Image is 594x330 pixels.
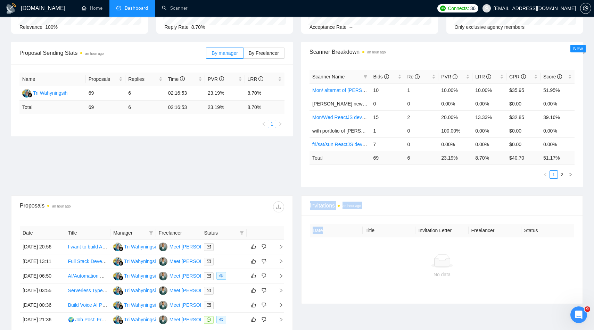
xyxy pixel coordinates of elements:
span: info-circle [486,74,491,79]
span: Replies [128,75,157,83]
span: info-circle [219,76,224,81]
span: Bids [373,74,389,79]
img: gigradar-bm.png [118,319,123,324]
td: 02:16:53 [165,101,205,114]
div: Meet [PERSON_NAME] [170,301,222,309]
div: Tri Wahyningsih [124,287,158,294]
img: MM [159,315,167,324]
span: dislike [262,317,266,322]
span: right [273,288,283,293]
td: Serverless TypeScript Engineer (Multi-Cloud Integrations) [65,284,111,298]
td: 51.95% [541,83,575,97]
td: 15 [370,110,404,124]
td: 10.00% [438,83,472,97]
th: Title [65,226,111,240]
button: like [249,243,258,251]
td: 2 [404,110,438,124]
td: 10.00% [472,83,506,97]
a: MMMeet [PERSON_NAME] [159,302,222,307]
img: gigradar-bm.png [118,276,123,280]
span: Manager [113,229,146,237]
td: 0 [370,97,404,110]
img: T [113,286,122,295]
td: $0.00 [506,137,541,151]
td: 69 [86,101,125,114]
div: Tri Wahyningsih [124,316,158,323]
span: filter [238,228,245,238]
div: Proposals [20,201,152,212]
td: 0 [404,97,438,110]
span: info-circle [453,74,457,79]
div: Tri Wahyningsih [124,257,158,265]
button: setting [580,3,591,14]
span: left [543,172,547,177]
a: MMMeet [PERSON_NAME] [159,258,222,264]
td: 0.00% [472,124,506,137]
span: info-circle [415,74,420,79]
td: $35.95 [506,83,541,97]
img: T [113,257,122,266]
span: info-circle [180,76,185,81]
span: Scanner Name [312,74,345,79]
td: 23.19 % [205,101,245,114]
span: right [273,273,283,278]
span: like [251,273,256,279]
span: dislike [262,259,266,264]
span: right [273,317,283,322]
span: dislike [262,302,266,308]
span: 9 [585,306,590,312]
td: 7 [370,137,404,151]
span: Time [168,76,185,82]
td: 1 [370,124,404,137]
span: filter [362,71,369,82]
a: AI/Automation DevOps Production Engineer using [PERSON_NAME]/MCP/Docker to assist growing Austral... [68,273,324,279]
th: Freelancer [156,226,201,240]
a: Mon/ alternat of [PERSON_NAME] new_setup [312,87,412,93]
td: 0 [404,124,438,137]
td: [DATE] 03:55 [20,284,65,298]
button: dislike [260,315,268,324]
span: dashboard [116,6,121,10]
td: 0.00% [472,97,506,110]
li: 1 [550,170,558,179]
a: TTri Wahyningsih [113,244,158,249]
span: right [273,303,283,307]
span: Score [543,74,562,79]
img: gigradar-bm.png [118,305,123,310]
td: [DATE] 00:36 [20,298,65,313]
td: 0.00% [541,137,575,151]
a: TTri Wahyningsih [113,287,158,293]
li: Previous Page [541,170,550,179]
span: Invitations [310,201,574,210]
td: 39.16% [541,110,575,124]
td: $0.00 [506,124,541,137]
td: Total [310,151,370,164]
img: T [113,243,122,251]
div: Meet [PERSON_NAME] [170,257,222,265]
span: like [251,302,256,308]
a: TTri Wahyningsih [113,258,158,264]
span: Proposal Sending Stats [19,49,206,57]
td: 6 [125,101,165,114]
th: Invitation Letter [415,224,468,237]
time: an hour ago [52,204,71,208]
a: Build Voice AI Phone-Screener with ApplicantStack API Integration (Hiring/Recruiting) [68,302,251,308]
span: eye [219,274,223,278]
th: Replies [125,73,165,86]
td: 0.00% [472,137,506,151]
a: MMMeet [PERSON_NAME] [159,287,222,293]
td: 10 [370,83,404,97]
img: T [22,89,31,98]
span: like [251,244,256,249]
th: Date [20,226,65,240]
button: download [273,201,284,212]
div: Meet [PERSON_NAME] [170,272,222,280]
button: dislike [260,286,268,295]
span: mail [207,303,211,307]
span: like [251,259,256,264]
button: like [249,315,258,324]
span: filter [363,75,368,79]
div: Meet [PERSON_NAME] [170,316,222,323]
time: an hour ago [367,50,386,54]
span: setting [580,6,591,11]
